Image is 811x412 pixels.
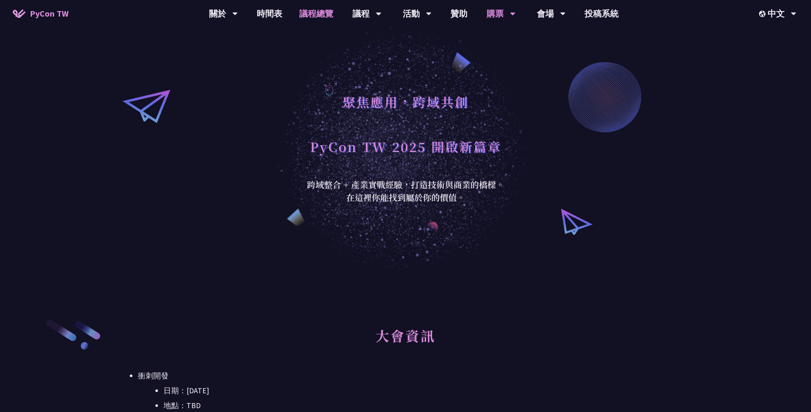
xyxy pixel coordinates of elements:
[163,384,673,397] li: 日期：[DATE]
[342,89,469,114] h1: 聚焦應用，跨域共創
[138,369,673,412] li: 衝刺開發
[301,178,510,204] div: 跨域整合 + 產業實戰經驗，打造技術與商業的橋樑。 在這裡你能找到屬於你的價值。
[30,7,69,20] span: PyCon TW
[138,318,673,365] h2: 大會資訊
[310,134,502,159] h1: PyCon TW 2025 開啟新篇章
[13,9,26,18] img: Home icon of PyCon TW 2025
[759,11,768,17] img: Locale Icon
[163,399,673,412] li: 地點：TBD
[4,3,77,24] a: PyCon TW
